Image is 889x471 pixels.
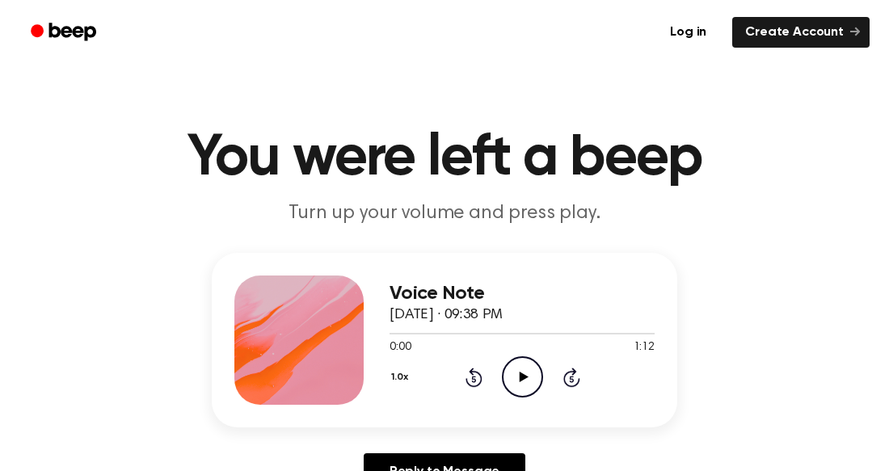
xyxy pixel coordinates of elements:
[390,364,414,391] button: 1.0x
[390,339,411,356] span: 0:00
[134,200,755,227] p: Turn up your volume and press play.
[31,129,858,187] h1: You were left a beep
[732,17,870,48] a: Create Account
[390,283,655,305] h3: Voice Note
[654,14,723,51] a: Log in
[19,17,111,48] a: Beep
[390,308,503,322] span: [DATE] · 09:38 PM
[634,339,655,356] span: 1:12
